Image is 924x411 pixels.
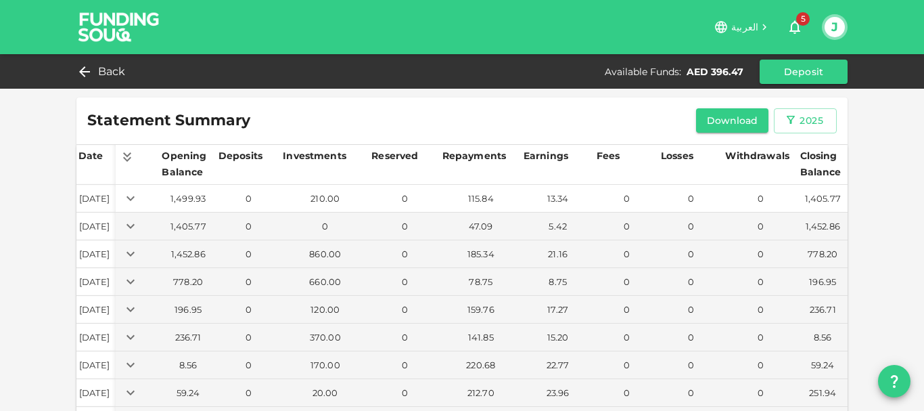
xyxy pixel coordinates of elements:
[219,276,278,288] div: 0
[597,220,656,233] div: 0
[662,359,720,372] div: 0
[219,303,278,316] div: 0
[87,111,250,130] span: Statement Summary
[801,248,845,261] div: 778.20
[524,359,592,372] div: 22.77
[726,248,795,261] div: 0
[283,220,367,233] div: 0
[219,331,278,344] div: 0
[121,272,140,291] button: Expand
[801,303,845,316] div: 236.71
[121,300,140,319] button: Expand
[662,387,720,399] div: 0
[597,276,656,288] div: 0
[801,387,845,399] div: 251.94
[372,276,437,288] div: 0
[443,276,519,288] div: 78.75
[283,276,367,288] div: 660.00
[524,387,592,399] div: 23.96
[662,331,720,344] div: 0
[121,383,140,402] button: Expand
[371,148,418,164] div: Reserved
[121,219,140,230] span: Expand
[774,108,837,133] button: 2025
[662,192,720,205] div: 0
[443,303,519,316] div: 159.76
[162,248,213,261] div: 1,452.86
[372,303,437,316] div: 0
[218,148,262,164] div: Deposits
[524,220,592,233] div: 5.42
[726,387,795,399] div: 0
[726,303,795,316] div: 0
[726,192,795,205] div: 0
[283,148,346,164] div: Investments
[878,365,910,397] button: question
[597,148,624,164] div: Fees
[372,248,437,261] div: 0
[443,387,519,399] div: 212.70
[524,303,592,316] div: 17.27
[662,303,720,316] div: 0
[121,358,140,369] span: Expand
[121,192,140,202] span: Expand
[76,351,116,379] td: [DATE]
[825,17,845,37] button: J
[118,150,137,162] span: Expand all
[121,355,140,374] button: Expand
[372,220,437,233] div: 0
[283,359,367,372] div: 170.00
[162,276,213,288] div: 778.20
[121,217,140,236] button: Expand
[121,189,140,208] button: Expand
[524,148,568,164] div: Earnings
[162,387,213,399] div: 59.24
[283,331,367,344] div: 370.00
[162,192,213,205] div: 1,499.93
[731,21,758,33] span: العربية
[801,220,845,233] div: 1,452.86
[524,248,592,261] div: 21.16
[121,303,140,313] span: Expand
[443,248,519,261] div: 185.34
[372,387,437,399] div: 0
[372,192,437,205] div: 0
[76,324,116,351] td: [DATE]
[162,220,213,233] div: 1,405.77
[524,331,592,344] div: 15.20
[78,148,106,164] div: Date
[801,192,845,205] div: 1,405.77
[118,148,137,167] button: Expand all
[121,386,140,397] span: Expand
[76,379,116,407] td: [DATE]
[219,387,278,399] div: 0
[372,359,437,372] div: 0
[800,148,846,180] div: Closing Balance
[283,303,367,316] div: 120.00
[696,108,769,133] button: Download
[76,185,116,213] td: [DATE]
[597,303,656,316] div: 0
[801,276,845,288] div: 196.95
[726,276,795,288] div: 0
[726,220,795,233] div: 0
[800,112,823,129] div: 2025
[76,213,116,240] td: [DATE]
[605,65,681,79] div: Available Funds :
[801,359,845,372] div: 59.24
[662,276,720,288] div: 0
[443,359,519,372] div: 220.68
[801,331,845,344] div: 8.56
[76,268,116,296] td: [DATE]
[443,331,519,344] div: 141.85
[442,148,507,164] div: Repayments
[219,192,278,205] div: 0
[726,331,795,344] div: 0
[760,60,848,84] button: Deposit
[98,62,126,81] span: Back
[597,359,656,372] div: 0
[796,12,810,26] span: 5
[662,220,720,233] div: 0
[162,303,213,316] div: 196.95
[372,331,437,344] div: 0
